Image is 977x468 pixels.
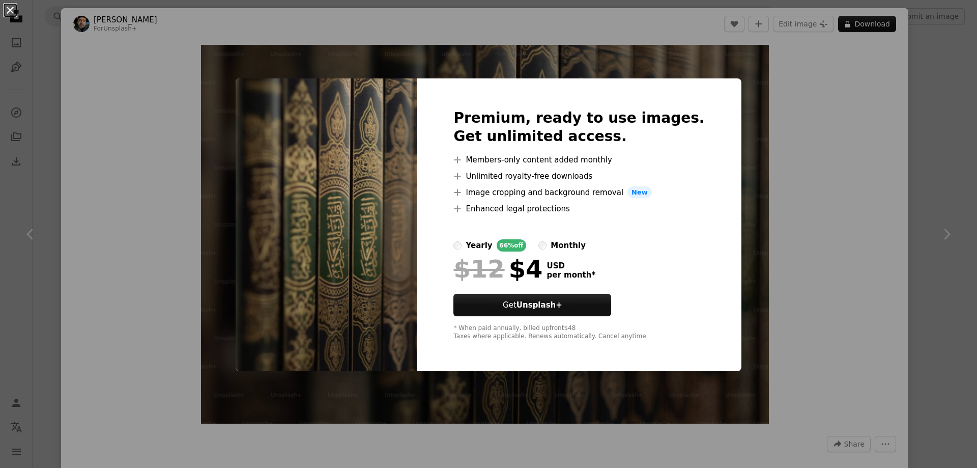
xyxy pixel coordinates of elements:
[453,241,462,250] input: yearly66%off
[516,300,562,310] strong: Unsplash+
[453,256,504,282] span: $12
[453,109,704,146] h2: Premium, ready to use images. Get unlimited access.
[453,294,611,316] button: GetUnsplash+
[466,239,492,252] div: yearly
[453,256,542,282] div: $4
[551,239,586,252] div: monthly
[547,261,595,270] span: USD
[538,241,547,250] input: monthly
[453,203,704,215] li: Enhanced legal protections
[497,239,527,252] div: 66% off
[453,324,704,341] div: * When paid annually, billed upfront $48 Taxes where applicable. Renews automatically. Cancel any...
[453,186,704,199] li: Image cropping and background removal
[236,78,417,372] img: premium_photo-1677231559663-b9f6a7c33c77
[453,154,704,166] li: Members-only content added monthly
[627,186,652,199] span: New
[547,270,595,280] span: per month *
[453,170,704,182] li: Unlimited royalty-free downloads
